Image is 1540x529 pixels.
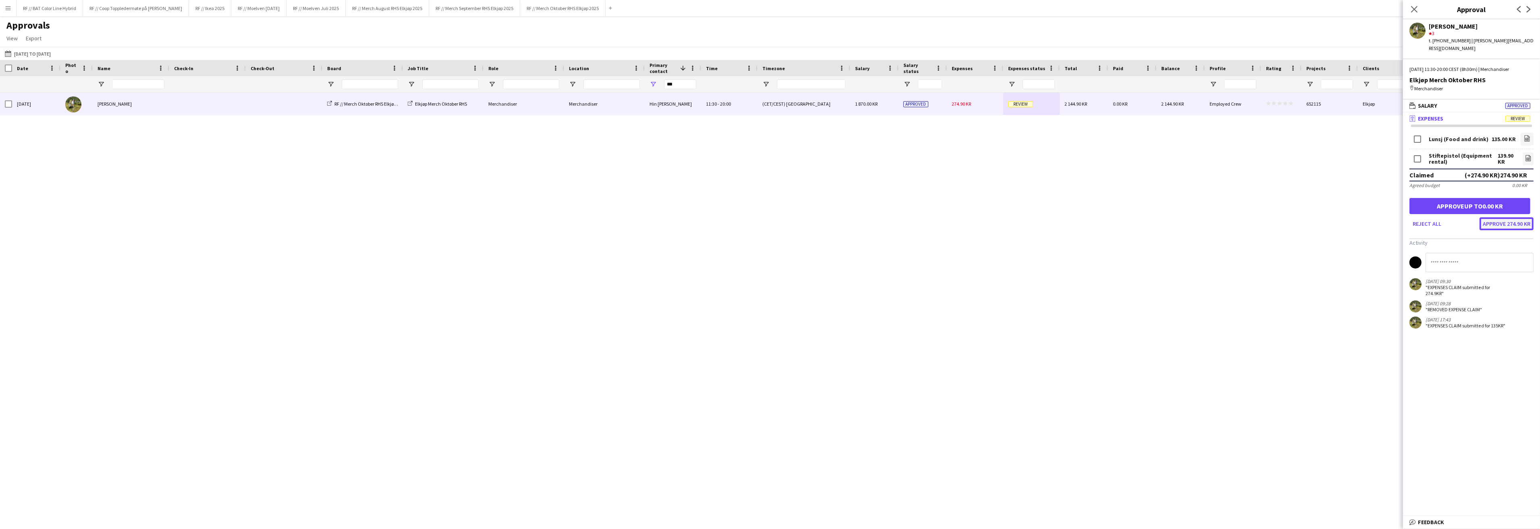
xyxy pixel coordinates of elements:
[1113,101,1127,107] span: 0.00 KR
[112,79,164,89] input: Name Filter Input
[1409,217,1445,230] button: Reject all
[1409,85,1534,92] div: Merchandiser
[488,81,496,88] button: Open Filter Menu
[346,0,429,16] button: RF // Merch August RHS Elkjøp 2025
[1505,103,1530,109] span: Approved
[415,101,467,107] span: Elkjøp Merch Oktober RHS
[918,79,942,89] input: Salary status Filter Input
[1306,65,1326,71] span: Projects
[903,101,928,107] span: Approved
[1409,182,1440,188] div: Agreed budget
[1409,66,1534,73] div: [DATE] 11:30-20:00 CEST (8h30m) | Merchandiser
[1306,81,1314,88] button: Open Filter Menu
[650,62,677,74] span: Primary contact
[484,93,564,115] div: Merchandiser
[777,79,845,89] input: Timezone Filter Input
[83,0,189,16] button: RF // Coop Toppledermøte på [PERSON_NAME]
[408,81,415,88] button: Open Filter Menu
[1403,125,1540,339] div: ExpensesReview
[3,49,52,58] button: [DATE] to [DATE]
[1363,81,1370,88] button: Open Filter Menu
[1321,79,1353,89] input: Projects Filter Input
[286,0,346,16] button: RF // Moelven Juli 2025
[583,79,640,89] input: Location Filter Input
[762,65,785,71] span: Timezone
[952,65,973,71] span: Expenses
[1210,65,1226,71] span: Profile
[1161,101,1184,107] span: 2 144.90 KR
[1224,79,1256,89] input: Profile Filter Input
[334,101,407,107] span: RF // Merch Oktober RHS Elkjøp 2025
[3,33,21,44] a: View
[1429,153,1498,165] div: Stiftepistol (Equipment rental)
[1409,239,1534,246] h3: Activity
[422,79,479,89] input: Job Title Filter Input
[1409,171,1434,179] div: Claimed
[762,81,770,88] button: Open Filter Menu
[1418,519,1444,526] span: Feedback
[1403,4,1540,15] h3: Approval
[706,65,718,71] span: Time
[650,81,657,88] button: Open Filter Menu
[1492,136,1516,142] div: 135.00 KR
[1409,76,1534,83] div: Elkjøp Merch Oktober RHS
[1426,323,1505,329] div: "EXPENSES CLAIM submitted for 135KR"
[569,65,589,71] span: Location
[706,101,717,107] span: 11:30
[718,101,719,107] span: -
[1426,300,1482,306] div: [DATE] 09:28
[520,0,606,16] button: RF // Merch Oktober RHS Elkjøp 2025
[758,93,850,115] div: (CET/CEST) [GEOGRAPHIC_DATA]
[1429,23,1534,30] div: [PERSON_NAME]
[1065,101,1087,107] span: 2 144.90 KR
[17,0,83,16] button: RF // BAT Color Line Hybrid
[65,62,78,74] span: Photo
[98,81,105,88] button: Open Filter Menu
[1409,278,1422,290] app-user-avatar: Daniel Stuvland
[503,79,559,89] input: Role Filter Input
[1403,100,1540,112] mat-expansion-panel-header: SalaryApproved
[1429,136,1488,142] div: Lunsj (Food and drink)
[23,33,45,44] a: Export
[189,0,231,16] button: RF // Ikea 2025
[1113,65,1123,71] span: Paid
[408,101,467,107] a: Elkjøp Merch Oktober RHS
[231,0,286,16] button: RF // Moelven [DATE]
[327,65,341,71] span: Board
[569,81,576,88] button: Open Filter Menu
[1266,65,1281,71] span: Rating
[429,0,520,16] button: RF // Merch September RHS Elkjøp 2025
[98,65,110,71] span: Name
[1363,65,1379,71] span: Clients
[174,65,193,71] span: Check-In
[1426,284,1509,296] div: "EXPENSES CLAIM submitted for 274.9KR"
[65,96,81,112] img: Daniel Stuvland
[93,93,169,115] div: [PERSON_NAME]
[1377,79,1409,89] input: Clients Filter Input
[488,65,498,71] span: Role
[251,65,274,71] span: Check-Out
[855,101,878,107] span: 1 870.00 KR
[1008,81,1015,88] button: Open Filter Menu
[903,81,911,88] button: Open Filter Menu
[1480,217,1534,230] button: Approve 274.90 KR
[1418,115,1443,122] span: Expenses
[1008,65,1045,71] span: Expenses status
[17,65,28,71] span: Date
[1429,30,1534,37] div: 3
[645,93,701,115] div: Hin [PERSON_NAME]
[12,93,60,115] div: [DATE]
[1429,37,1534,52] div: t. [PHONE_NUMBER] | [PERSON_NAME][EMAIL_ADDRESS][DOMAIN_NAME]
[1409,300,1422,312] app-user-avatar: Daniel Stuvland
[1512,182,1527,188] div: 0.00 KR
[720,101,731,107] span: 20:00
[664,79,696,89] input: Primary contact Filter Input
[855,65,870,71] span: Salary
[1403,112,1540,125] mat-expansion-panel-header: ExpensesReview
[1498,153,1518,165] div: 139.90 KR
[1409,198,1530,214] button: Approveup to0.00 KR
[1210,81,1217,88] button: Open Filter Menu
[1023,79,1055,89] input: Expenses status Filter Input
[1505,116,1530,122] span: Review
[1403,516,1540,528] mat-expansion-panel-header: Feedback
